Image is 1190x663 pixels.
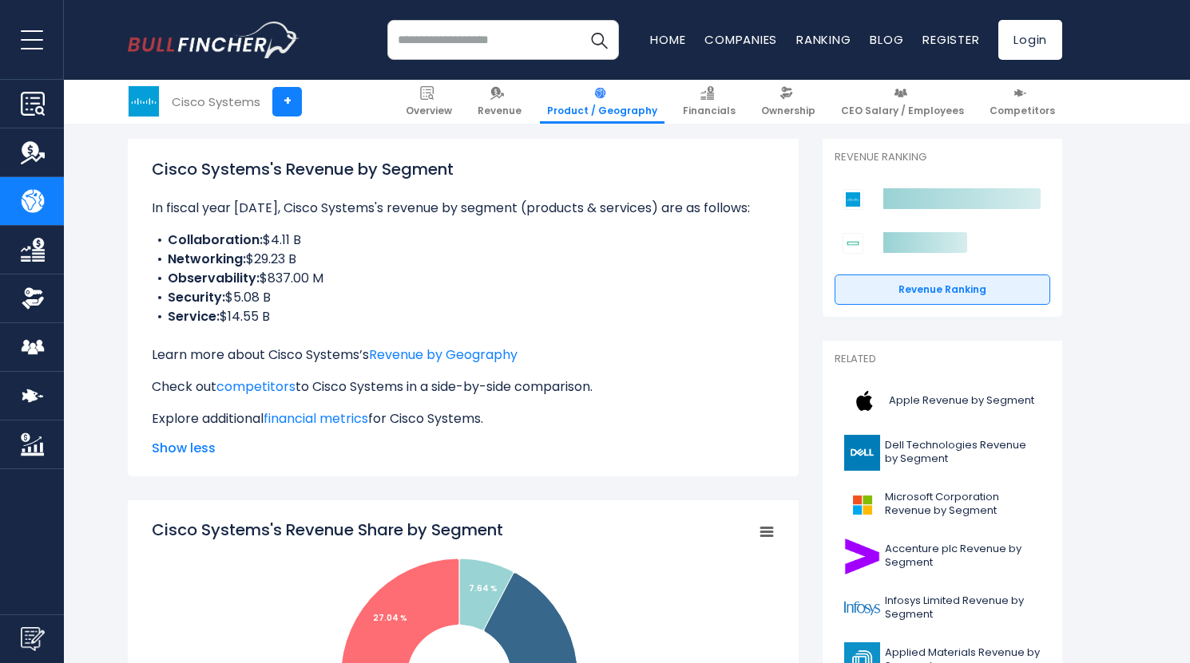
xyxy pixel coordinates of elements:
[704,31,777,48] a: Companies
[21,286,45,310] img: Ownership
[676,80,743,124] a: Financials
[834,80,971,124] a: CEO Salary / Employees
[6,50,233,68] h3: Style
[835,483,1050,527] a: Microsoft Corporation Revenue by Segment
[152,288,775,307] li: $5.08 B
[844,435,880,471] img: DELL logo
[835,431,1050,475] a: Dell Technologies Revenue by Segment
[885,543,1041,570] span: Accenture plc Revenue by Segment
[579,20,619,60] button: Search
[373,612,407,624] tspan: 27.04 %
[990,105,1055,117] span: Competitors
[835,151,1050,164] p: Revenue Ranking
[922,31,979,48] a: Register
[844,487,880,523] img: MSFT logo
[128,22,299,58] a: Go to homepage
[547,105,657,117] span: Product / Geography
[885,594,1041,622] span: Infosys Limited Revenue by Segment
[650,31,685,48] a: Home
[6,6,233,21] div: Outline
[843,233,863,254] img: Hewlett Packard Enterprise Company competitors logo
[216,377,296,396] a: competitors
[152,269,775,288] li: $837.00 M
[844,590,880,626] img: INFY logo
[369,345,518,364] a: Revenue by Geography
[835,586,1050,630] a: Infosys Limited Revenue by Segment
[399,80,459,124] a: Overview
[129,86,159,116] img: CSCO logo
[540,80,664,124] a: Product / Geography
[152,157,775,181] h1: Cisco Systems's Revenue by Segment
[152,519,503,541] tspan: Cisco Systems's Revenue Share by Segment
[152,307,775,326] li: $14.55 B
[152,231,775,250] li: $4.11 B
[168,231,263,249] b: Collaboration:
[835,353,1050,366] p: Related
[889,394,1034,408] span: Apple Revenue by Segment
[152,377,775,397] p: Check out to Cisco Systems in a side-by-side comparison.
[168,269,260,287] b: Observability:
[844,539,880,574] img: ACN logo
[6,97,55,110] label: Font Size
[272,87,302,116] a: +
[24,21,86,34] a: Back to Top
[841,105,964,117] span: CEO Salary / Employees
[885,491,1041,518] span: Microsoft Corporation Revenue by Segment
[470,80,529,124] a: Revenue
[844,383,884,419] img: AAPL logo
[998,20,1062,60] a: Login
[406,105,452,117] span: Overview
[835,379,1050,423] a: Apple Revenue by Segment
[264,409,368,428] a: financial metrics
[835,274,1050,305] a: Revenue Ranking
[152,199,775,218] p: In fiscal year [DATE], Cisco Systems's revenue by segment (products & services) are as follows:
[128,22,299,58] img: bullfincher logo
[982,80,1062,124] a: Competitors
[478,105,522,117] span: Revenue
[168,250,246,268] b: Networking:
[835,535,1050,578] a: Accenture plc Revenue by Segment
[19,111,45,124] span: 16 px
[168,288,225,306] b: Security:
[152,250,775,269] li: $29.23 B
[754,80,823,124] a: Ownership
[152,409,775,428] p: Explore additional for Cisco Systems.
[761,105,815,117] span: Ownership
[796,31,851,48] a: Ranking
[683,105,736,117] span: Financials
[843,189,863,210] img: Cisco Systems competitors logo
[885,439,1041,466] span: Dell Technologies Revenue by Segment
[469,582,498,594] tspan: 7.64 %
[152,345,775,365] p: Learn more about Cisco Systems’s
[172,93,260,111] div: Cisco Systems
[870,31,903,48] a: Blog
[152,439,775,458] span: Show less
[168,307,220,326] b: Service:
